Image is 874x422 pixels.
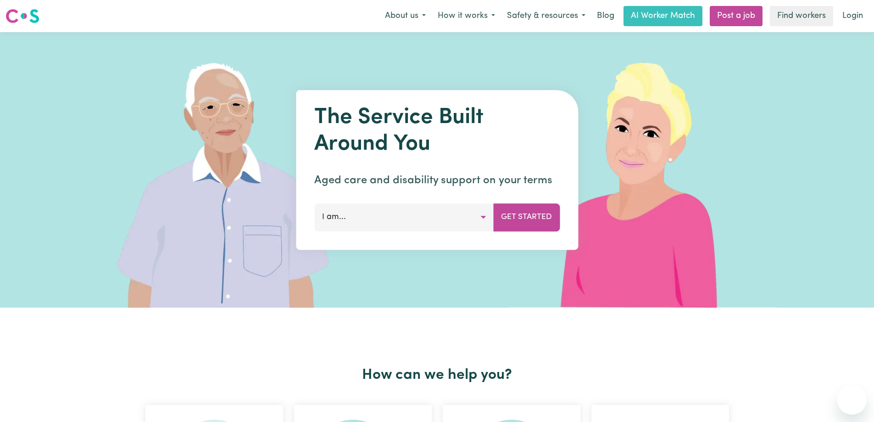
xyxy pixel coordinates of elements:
a: Find workers [770,6,833,26]
a: Blog [591,6,620,26]
button: How it works [432,6,501,26]
a: Post a job [710,6,763,26]
button: Safety & resources [501,6,591,26]
img: Careseekers logo [6,8,39,24]
iframe: Button to launch messaging window [837,385,867,415]
h2: How can we help you? [140,366,735,384]
button: Get Started [493,203,560,231]
a: AI Worker Match [623,6,702,26]
p: Aged care and disability support on your terms [314,172,560,189]
a: Login [837,6,868,26]
h1: The Service Built Around You [314,105,560,158]
button: I am... [314,203,494,231]
button: About us [379,6,432,26]
a: Careseekers logo [6,6,39,27]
